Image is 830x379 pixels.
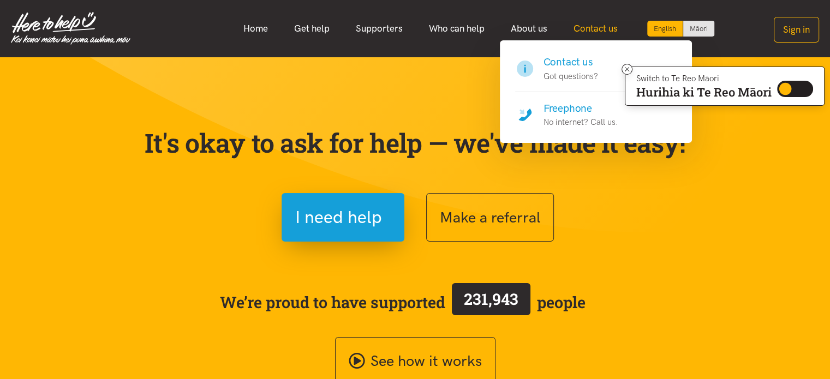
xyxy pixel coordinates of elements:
[515,92,677,129] a: Freephone No internet? Call us.
[498,17,560,40] a: About us
[220,281,586,323] span: We’re proud to have supported people
[464,288,518,309] span: 231,943
[500,40,692,143] div: Contact us
[544,116,618,129] p: No internet? Call us.
[416,17,498,40] a: Who can help
[560,17,631,40] a: Contact us
[515,55,677,92] a: Contact us Got questions?
[774,17,819,43] button: Sign in
[544,101,618,116] h4: Freephone
[647,21,683,37] div: Current language
[295,203,382,231] span: I need help
[282,193,404,242] button: I need help
[647,21,715,37] div: Language toggle
[636,87,772,97] p: Hurihia ki Te Reo Māori
[11,12,130,45] img: Home
[544,55,598,70] h4: Contact us
[426,193,554,242] button: Make a referral
[544,70,598,83] p: Got questions?
[445,281,537,323] a: 231,943
[281,17,343,40] a: Get help
[636,75,772,82] p: Switch to Te Reo Māori
[230,17,281,40] a: Home
[683,21,714,37] a: Switch to Te Reo Māori
[343,17,416,40] a: Supporters
[142,127,688,159] p: It's okay to ask for help — we've made it easy!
